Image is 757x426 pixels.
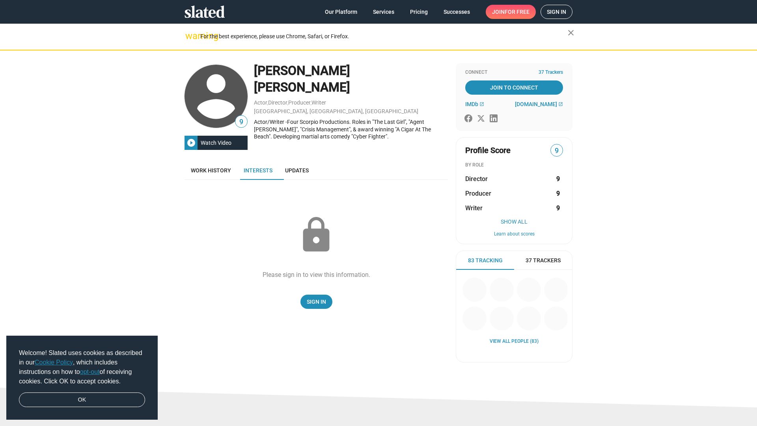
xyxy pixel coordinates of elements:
[551,146,563,156] span: 9
[465,189,491,198] span: Producer
[296,215,336,255] mat-icon: lock
[267,101,268,105] span: ,
[465,204,483,212] span: Writer
[254,108,418,114] a: [GEOGRAPHIC_DATA], [GEOGRAPHIC_DATA], [GEOGRAPHIC_DATA]
[541,5,572,19] a: Sign in
[465,101,478,107] span: IMDb
[263,271,370,279] div: Please sign in to view this information.
[285,167,309,174] span: Updates
[319,5,364,19] a: Our Platform
[468,257,503,264] span: 83 Tracking
[185,31,195,41] mat-icon: warning
[444,5,470,19] span: Successes
[556,204,560,212] strong: 9
[505,5,530,19] span: for free
[539,69,563,76] span: 37 Trackers
[19,348,145,386] span: Welcome! Slated uses cookies as described in our , which includes instructions on how to of recei...
[279,161,315,180] a: Updates
[254,118,448,140] div: Actor/Writer -Four Scorpio Productions. Roles in "The Last Girl", "Agent [PERSON_NAME]", "Crisis ...
[490,338,539,345] a: View all People (83)
[465,231,563,237] button: Learn about scores
[465,219,563,225] button: Show All
[367,5,401,19] a: Services
[200,31,568,42] div: For the best experience, please use Chrome, Safari, or Firefox.
[268,99,287,106] a: Director
[566,28,576,37] mat-icon: close
[515,101,563,107] a: [DOMAIN_NAME]
[465,175,488,183] span: Director
[244,167,272,174] span: Interests
[185,136,248,150] button: Watch Video
[19,392,145,407] a: dismiss cookie message
[80,368,100,375] a: opt-out
[373,5,394,19] span: Services
[237,161,279,180] a: Interests
[254,62,448,96] div: [PERSON_NAME] [PERSON_NAME]
[486,5,536,19] a: Joinfor free
[556,175,560,183] strong: 9
[325,5,357,19] span: Our Platform
[191,167,231,174] span: Work history
[467,80,561,95] span: Join To Connect
[35,359,73,366] a: Cookie Policy
[515,101,557,107] span: [DOMAIN_NAME]
[465,69,563,76] div: Connect
[300,295,332,309] a: Sign In
[465,80,563,95] a: Join To Connect
[307,295,326,309] span: Sign In
[311,99,326,106] a: Writer
[254,99,267,106] a: Actor
[311,101,311,105] span: ,
[404,5,434,19] a: Pricing
[437,5,476,19] a: Successes
[465,145,511,156] span: Profile Score
[492,5,530,19] span: Join
[198,136,235,150] div: Watch Video
[6,336,158,420] div: cookieconsent
[235,117,247,127] span: 9
[185,161,237,180] a: Work history
[410,5,428,19] span: Pricing
[465,162,563,168] div: BY ROLE
[288,99,311,106] a: Producer
[465,101,484,107] a: IMDb
[558,102,563,106] mat-icon: open_in_new
[479,102,484,106] mat-icon: open_in_new
[556,189,560,198] strong: 9
[186,138,196,148] mat-icon: play_circle_filled
[526,257,561,264] span: 37 Trackers
[547,5,566,19] span: Sign in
